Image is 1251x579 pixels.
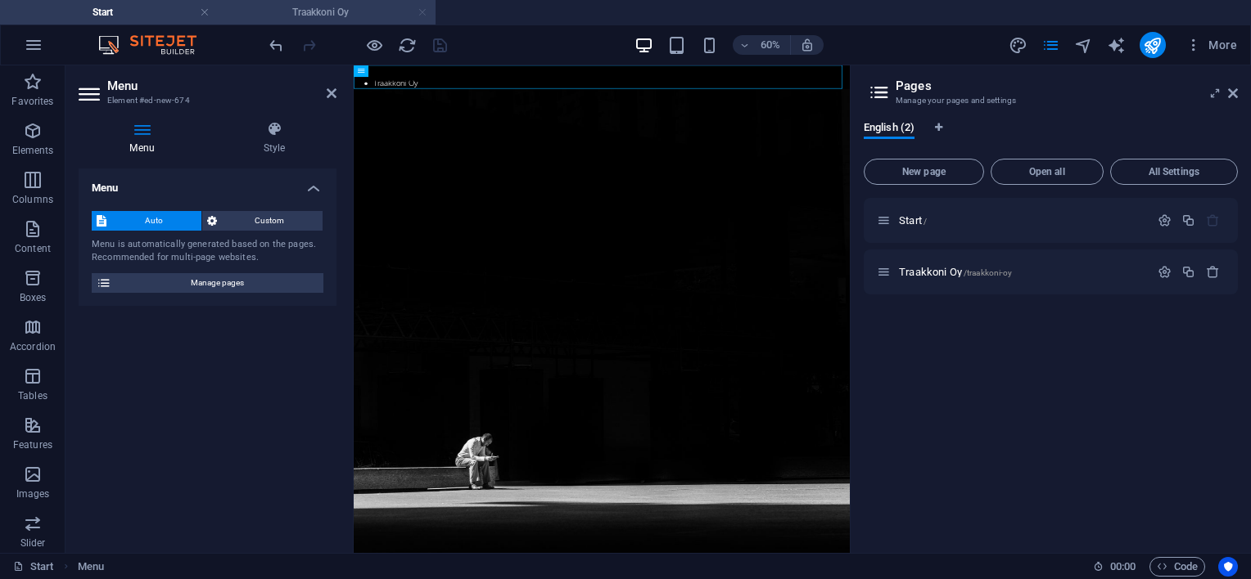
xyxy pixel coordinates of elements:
[1149,557,1205,577] button: Code
[116,273,318,293] span: Manage pages
[1157,557,1198,577] span: Code
[899,214,927,227] span: Click to open page
[267,36,286,55] i: Undo: Change pages (Ctrl+Z)
[12,144,54,157] p: Elements
[894,267,1149,277] div: Traakkoni Oy/traakkoni-oy
[1009,35,1028,55] button: design
[78,557,104,577] span: Click to select. Double-click to edit
[94,35,217,55] img: Editor Logo
[202,211,323,231] button: Custom
[212,121,336,155] h4: Style
[1118,167,1231,177] span: All Settings
[871,167,977,177] span: New page
[92,273,323,293] button: Manage pages
[991,159,1104,185] button: Open all
[757,35,784,55] h6: 60%
[864,121,1238,152] div: Language Tabs
[397,35,417,55] button: reload
[964,268,1013,277] span: /traakkoni-oy
[79,168,336,198] h4: Menu
[1107,35,1127,55] button: text_generator
[1110,557,1136,577] span: 00 00
[398,36,417,55] i: Reload page
[1179,32,1244,58] button: More
[13,557,54,577] a: Click to cancel selection. Double-click to open Pages
[1041,35,1061,55] button: pages
[1158,265,1172,279] div: Settings
[20,291,47,304] p: Boxes
[11,95,53,108] p: Favorites
[1074,35,1094,55] button: navigator
[998,167,1096,177] span: Open all
[10,340,56,353] p: Accordion
[1041,36,1060,55] i: Pages (Ctrl+Alt+S)
[733,35,791,55] button: 60%
[1009,36,1027,55] i: Design (Ctrl+Alt+Y)
[800,38,815,52] i: On resize automatically adjust zoom level to fit chosen device.
[1074,36,1093,55] i: Navigator
[92,238,323,265] div: Menu is automatically generated based on the pages. Recommended for multi-page websites.
[78,557,104,577] nav: breadcrumb
[92,211,201,231] button: Auto
[16,487,50,500] p: Images
[18,389,47,402] p: Tables
[218,3,436,21] h4: Traakkoni Oy
[1140,32,1166,58] button: publish
[107,93,304,108] h3: Element #ed-new-674
[1093,557,1136,577] h6: Session time
[1206,213,1220,227] div: The startpage cannot be deleted
[12,193,53,206] p: Columns
[864,159,984,185] button: New page
[79,121,212,155] h4: Menu
[15,242,51,255] p: Content
[107,79,336,93] h2: Menu
[864,118,915,141] span: English (2)
[20,536,46,550] p: Slider
[1181,265,1195,279] div: Duplicate
[1107,36,1126,55] i: AI Writer
[1122,560,1124,572] span: :
[899,266,1012,278] span: Click to open page
[896,93,1205,108] h3: Manage your pages and settings
[1181,213,1195,227] div: Duplicate
[111,211,196,231] span: Auto
[1186,37,1237,53] span: More
[1218,557,1238,577] button: Usercentrics
[1143,36,1162,55] i: Publish
[222,211,318,231] span: Custom
[1206,265,1220,279] div: Remove
[1110,159,1238,185] button: All Settings
[896,79,1238,93] h2: Pages
[1158,213,1172,227] div: Settings
[13,438,52,451] p: Features
[266,35,286,55] button: undo
[894,215,1149,226] div: Start/
[924,217,927,226] span: /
